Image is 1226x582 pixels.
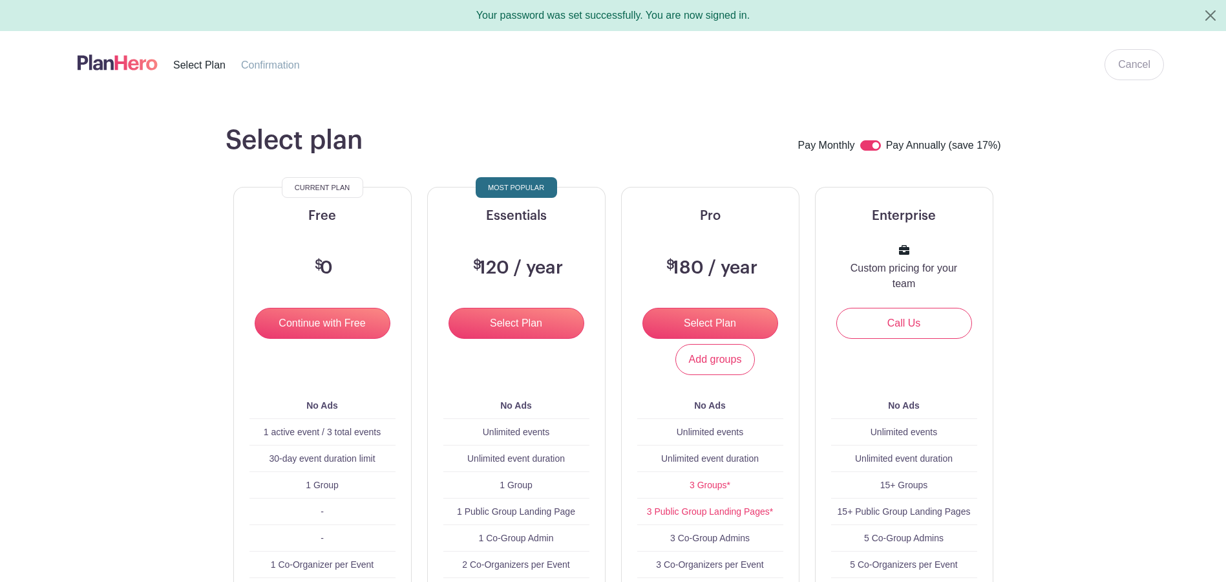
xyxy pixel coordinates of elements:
span: Confirmation [241,59,300,70]
label: Pay Monthly [798,138,855,155]
h5: Enterprise [831,208,977,224]
label: Pay Annually (save 17%) [886,138,1001,155]
span: Unlimited event duration [661,453,759,464]
h5: Free [249,208,396,224]
b: No Ads [888,400,919,411]
span: 1 Group [500,480,533,490]
span: 1 active event / 3 total events [264,427,381,437]
span: 2 Co-Organizers per Event [462,559,570,570]
input: Select Plan [642,308,778,339]
span: Unlimited events [871,427,938,437]
span: 3 Co-Group Admins [670,533,750,543]
span: $ [666,259,675,272]
span: 3 Co-Organizers per Event [656,559,764,570]
span: Unlimited events [483,427,550,437]
input: Continue with Free [255,308,390,339]
h1: Select plan [226,125,363,156]
span: 15+ Groups [880,480,928,490]
img: logo-507f7623f17ff9eddc593b1ce0a138ce2505c220e1c5a4e2b4648c50719b7d32.svg [78,52,158,73]
a: 3 Public Group Landing Pages* [647,506,773,517]
span: 1 Public Group Landing Page [457,506,575,517]
span: Current Plan [295,180,350,195]
span: 15+ Public Group Landing Pages [838,506,971,517]
span: - [321,533,324,543]
span: 5 Co-Group Admins [864,533,944,543]
h5: Pro [637,208,783,224]
b: No Ads [500,400,531,411]
span: - [321,506,324,517]
span: 5 Co-Organizers per Event [850,559,958,570]
span: 1 Co-Group Admin [479,533,554,543]
a: Add groups [675,344,756,375]
p: Custom pricing for your team [847,261,962,292]
span: 1 Co-Organizer per Event [271,559,374,570]
span: Most Popular [488,180,544,195]
h3: 0 [312,257,333,279]
span: Unlimited events [677,427,744,437]
a: Cancel [1104,49,1164,80]
b: No Ads [694,400,725,411]
span: Unlimited event duration [467,453,565,464]
span: Select Plan [173,59,226,70]
span: 1 Group [306,480,339,490]
input: Select Plan [449,308,584,339]
span: 30-day event duration limit [269,453,375,464]
a: 3 Groups* [690,480,730,490]
h3: 120 / year [470,257,563,279]
span: $ [315,259,323,272]
h3: 180 / year [663,257,757,279]
b: No Ads [306,400,337,411]
h5: Essentials [443,208,589,224]
a: Call Us [836,308,972,339]
span: Unlimited event duration [855,453,953,464]
span: $ [473,259,481,272]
